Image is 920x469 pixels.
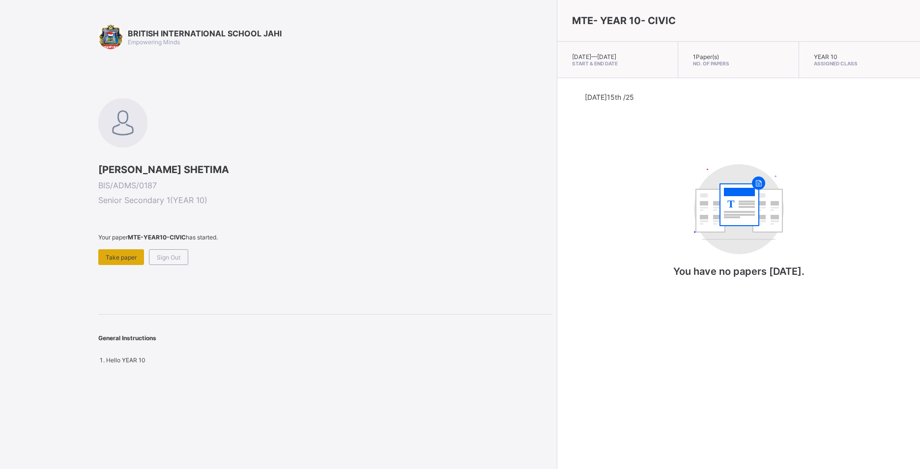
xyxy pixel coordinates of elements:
[693,53,719,60] span: 1 Paper(s)
[106,356,145,364] span: Hello YEAR 10
[640,154,837,297] div: You have no papers today.
[98,195,552,205] span: Senior Secondary 1 ( YEAR 10 )
[572,53,616,60] span: [DATE] — [DATE]
[128,38,180,46] span: Empowering Minds
[106,254,137,261] span: Take paper
[814,53,837,60] span: YEAR 10
[814,60,905,66] span: Assigned Class
[693,60,784,66] span: No. of Papers
[98,180,552,190] span: BIS/ADMS/0187
[585,93,634,101] span: [DATE] 15th /25
[640,265,837,277] p: You have no papers [DATE].
[727,198,735,210] tspan: T
[98,234,552,241] span: Your paper has started.
[128,29,282,38] span: BRITISH INTERNATIONAL SCHOOL JAHI
[98,334,156,342] span: General Instructions
[98,164,552,176] span: [PERSON_NAME] SHETIMA
[572,60,663,66] span: Start & End Date
[128,234,186,241] b: MTE-YEAR10-CIVIC
[572,15,676,27] span: MTE- YEAR 10- CIVIC
[157,254,180,261] span: Sign Out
